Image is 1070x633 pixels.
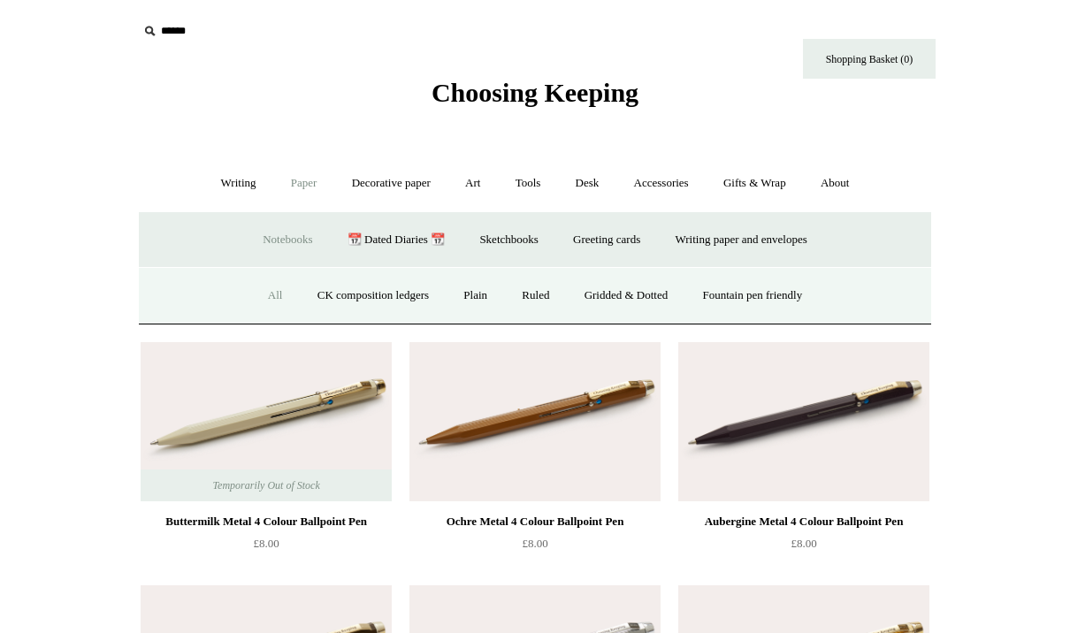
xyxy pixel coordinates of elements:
a: Paper [275,160,333,207]
a: Buttermilk Metal 4 Colour Ballpoint Pen £8.00 [141,511,392,583]
a: Fountain pen friendly [687,272,819,319]
a: 📆 Dated Diaries 📆 [332,217,461,263]
a: Ochre Metal 4 Colour Ballpoint Pen Ochre Metal 4 Colour Ballpoint Pen [409,342,661,501]
a: Sketchbooks [463,217,554,263]
span: Temporarily Out of Stock [195,469,337,501]
a: Gridded & Dotted [569,272,684,319]
a: Choosing Keeping [432,92,638,104]
img: Aubergine Metal 4 Colour Ballpoint Pen [678,342,929,501]
a: Accessories [618,160,705,207]
div: Aubergine Metal 4 Colour Ballpoint Pen [683,511,925,532]
a: Ochre Metal 4 Colour Ballpoint Pen £8.00 [409,511,661,583]
img: Ochre Metal 4 Colour Ballpoint Pen [409,342,661,501]
a: Writing paper and envelopes [660,217,823,263]
a: Aubergine Metal 4 Colour Ballpoint Pen Aubergine Metal 4 Colour Ballpoint Pen [678,342,929,501]
span: Choosing Keeping [432,78,638,107]
a: Ruled [506,272,565,319]
a: Aubergine Metal 4 Colour Ballpoint Pen £8.00 [678,511,929,583]
a: Desk [560,160,615,207]
a: Plain [447,272,503,319]
a: Tools [500,160,557,207]
a: Buttermilk Metal 4 Colour Ballpoint Pen Buttermilk Metal 4 Colour Ballpoint Pen Temporarily Out o... [141,342,392,501]
a: All [252,272,299,319]
a: Gifts & Wrap [707,160,802,207]
a: Notebooks [247,217,328,263]
span: £8.00 [253,537,279,550]
img: Buttermilk Metal 4 Colour Ballpoint Pen [141,342,392,501]
a: Art [449,160,496,207]
span: £8.00 [791,537,816,550]
a: CK composition ledgers [302,272,445,319]
a: Shopping Basket (0) [803,39,936,79]
div: Buttermilk Metal 4 Colour Ballpoint Pen [145,511,387,532]
a: About [805,160,866,207]
a: Writing [205,160,272,207]
span: £8.00 [522,537,547,550]
a: Greeting cards [557,217,656,263]
div: Ochre Metal 4 Colour Ballpoint Pen [414,511,656,532]
a: Decorative paper [336,160,447,207]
